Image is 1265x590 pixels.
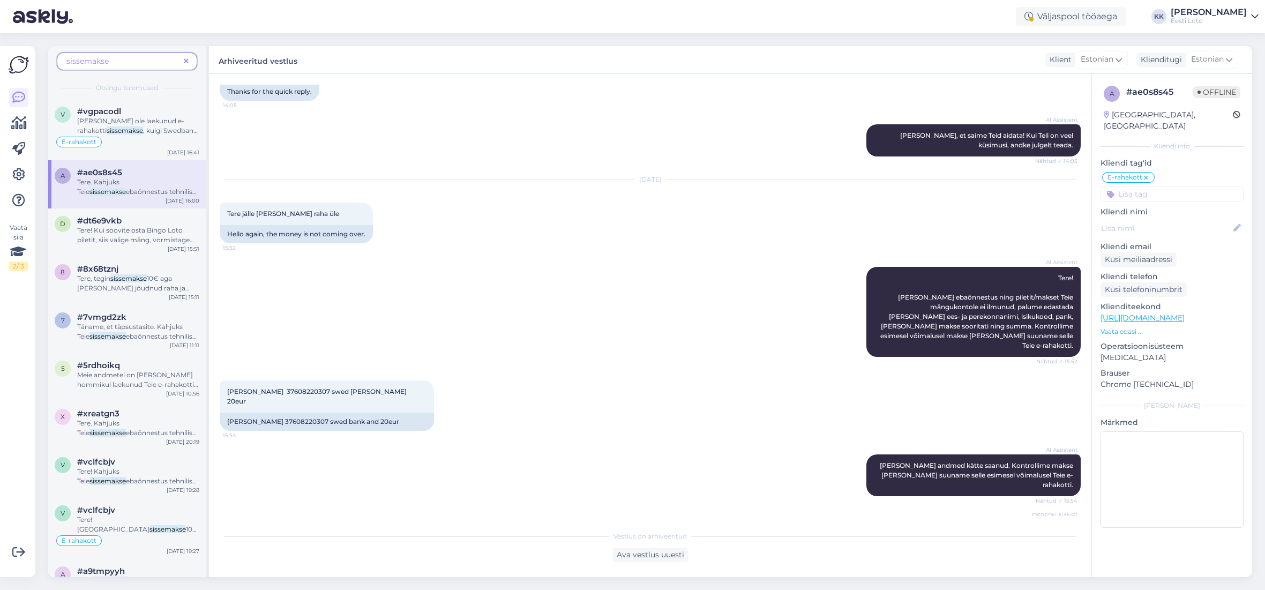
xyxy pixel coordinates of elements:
[1101,141,1244,151] div: Kliendi info
[77,457,115,467] span: #vclfcbjv
[219,53,297,67] label: Arhiveeritud vestlus
[166,197,199,205] div: [DATE] 16:00
[77,323,183,340] span: Täname, et täpsustasite. Kahjuks Teie
[77,274,190,302] span: 10€ aga [PERSON_NAME] jõudnud raha ja arvelt läks maha
[9,223,28,271] div: Vaata siia
[1171,8,1259,25] a: [PERSON_NAME]Eesti Loto
[1035,157,1077,165] span: Nähtud ✓ 14:05
[77,332,199,389] span: ebaõnnestus tehnilise [PERSON_NAME] tõttu. Kontrollisime ostu [PERSON_NAME] raha tagastasime Teie...
[60,220,65,228] span: d
[1037,116,1077,124] span: AI Assistent
[1101,282,1187,297] div: Küsi telefoninumbrit
[1193,86,1240,98] span: Offline
[880,461,1075,489] span: [PERSON_NAME] andmed kätte saanud. Kontrollime makse [PERSON_NAME] suuname selle esimesel võimalu...
[1101,241,1244,252] p: Kliendi email
[77,312,126,322] span: #7vmgd2zk
[1101,186,1244,202] input: Lisa tag
[61,509,65,517] span: v
[1101,313,1185,323] a: [URL][DOMAIN_NAME]
[220,225,373,243] div: Hello again, the money is not coming over.
[9,55,29,75] img: Askly Logo
[77,107,121,116] span: #vgpacodl
[96,83,158,93] span: Otsingu tulemused
[77,505,115,515] span: #vclfcbjv
[1101,341,1244,352] p: Operatsioonisüsteem
[89,188,126,196] mark: sissemakse
[61,316,65,324] span: 7
[1045,54,1072,65] div: Klient
[167,148,199,156] div: [DATE] 16:41
[169,293,199,301] div: [DATE] 15:11
[1104,109,1233,132] div: [GEOGRAPHIC_DATA], [GEOGRAPHIC_DATA]
[220,83,319,101] div: Thanks for the quick reply.
[613,532,687,541] span: Vestlus on arhiveeritud
[167,486,199,494] div: [DATE] 19:28
[77,216,122,226] span: #dt6e9vkb
[1101,222,1231,234] input: Lisa nimi
[61,171,65,180] span: a
[220,175,1081,184] div: [DATE]
[1036,497,1077,505] span: Nähtud ✓ 15:54
[166,390,199,398] div: [DATE] 10:56
[77,371,198,398] span: Meie andmetel on [PERSON_NAME] hommikul laekunud Teie e-rahakotti 5€.
[900,131,1075,149] span: [PERSON_NAME], et saime Teid aidata! Kui Teil on veel küsimusi, andke julgelt teada.
[61,364,65,372] span: 5
[1101,327,1244,337] p: Vaata edasi ...
[1036,357,1077,365] span: Nähtud ✓ 15:52
[61,110,65,118] span: v
[89,429,126,437] mark: sissemakse
[1031,511,1077,519] span: [PERSON_NAME]
[62,537,96,544] span: E-rahakott
[227,387,408,405] span: [PERSON_NAME] 37608220307 swed [PERSON_NAME] 20eur
[1191,54,1224,65] span: Estonian
[77,577,92,585] span: Tere.
[1037,446,1077,454] span: AI Assistent
[61,570,65,578] span: a
[1101,271,1244,282] p: Kliendi telefon
[89,477,126,485] mark: sissemakse
[1101,206,1244,218] p: Kliendi nimi
[110,274,147,282] mark: sissemakse
[1016,7,1126,26] div: Väljaspool tööaega
[1101,158,1244,169] p: Kliendi tag'id
[1037,258,1077,266] span: AI Assistent
[223,244,263,252] span: 15:52
[223,101,263,109] span: 14:05
[77,274,110,282] span: Tere, tegin
[166,438,199,446] div: [DATE] 20:19
[170,341,199,349] div: [DATE] 11:11
[61,461,65,469] span: v
[61,413,65,421] span: x
[149,525,186,533] mark: sissemakse
[77,178,119,196] span: Tere. Kahjuks Teie
[1101,379,1244,390] p: Chrome [TECHNICAL_ID]
[1171,8,1247,17] div: [PERSON_NAME]
[9,262,28,271] div: 2 / 3
[1081,54,1113,65] span: Estonian
[77,188,199,244] span: ebaõnnestus tehnilise [PERSON_NAME] tõttu. Kontrollisime makse [PERSON_NAME] kandsime raha Teie e...
[77,264,118,274] span: #8x68tznj
[77,419,119,437] span: Tere. Kahjuks Teie
[1110,89,1114,98] span: a
[61,268,65,276] span: 8
[77,467,119,485] span: Tere! Kahjuks Teie
[1101,301,1244,312] p: Klienditeekond
[89,332,126,340] mark: sissemakse
[77,429,199,485] span: ebaõnnestus tehnilise [PERSON_NAME] tõttu. Kontrollisime makse [PERSON_NAME] kandsime raha Teie e...
[1101,417,1244,428] p: Märkmed
[1101,352,1244,363] p: [MEDICAL_DATA]
[1126,86,1193,99] div: # ae0s8s45
[77,409,119,419] span: #xreatgn3
[77,361,120,370] span: #5rdhoikq
[66,56,109,66] span: sissemakse
[612,548,688,562] div: Ava vestlus uuesti
[220,413,434,431] div: [PERSON_NAME] 37608220307 swed bank and 20eur
[77,566,125,576] span: #a9tmpyyh
[77,168,122,177] span: #ae0s8s45
[1151,9,1166,24] div: KK
[62,139,96,145] span: E-rahakott
[167,547,199,555] div: [DATE] 19:27
[1171,17,1247,25] div: Eesti Loto
[1101,252,1177,267] div: Küsi meiliaadressi
[223,431,263,439] span: 15:54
